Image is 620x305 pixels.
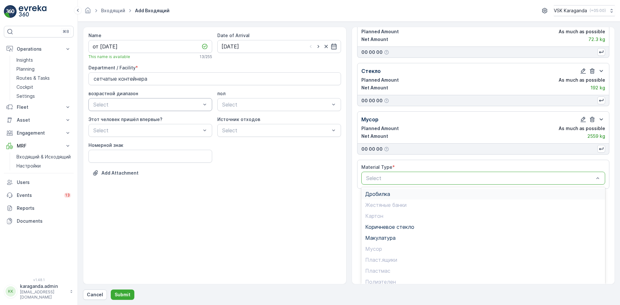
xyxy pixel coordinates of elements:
[4,176,74,189] a: Users
[559,125,605,132] p: As much as possible
[16,154,71,160] p: Входящий & Исходящий
[222,127,330,134] p: Select
[20,283,67,290] p: karaganda.admin
[5,286,16,297] div: KK
[63,29,69,34] p: ⌘B
[384,50,389,55] div: Help Tooltip Icon
[14,83,74,92] a: Cockpit
[4,101,74,114] button: Fleet
[384,147,389,152] div: Help Tooltip Icon
[16,75,50,81] p: Routes & Tasks
[17,130,61,136] p: Engagement
[88,91,138,96] label: возрастной диапазон
[16,57,33,63] p: Insights
[16,163,41,169] p: Настройки
[4,278,74,282] span: v 1.48.1
[14,161,74,170] a: Настройки
[4,283,74,300] button: KKkaraganda.admin[EMAIL_ADDRESS][DOMAIN_NAME]
[88,142,123,148] label: Номерной знак
[554,7,587,14] p: VSK Karaganda
[361,116,378,123] p: Мусор
[4,202,74,215] a: Reports
[84,9,91,15] a: Homepage
[88,72,341,85] button: сетчатыe контейнера
[361,97,383,104] p: 00 00 00
[4,127,74,139] button: Engagement
[101,8,125,13] a: Входящий
[361,133,388,139] p: Net Amount
[200,54,212,59] p: 13 / 255
[101,170,139,176] p: Add Attachment
[16,84,33,90] p: Cockpit
[88,54,130,59] span: This name is available
[365,202,407,208] span: Жестяные банки
[83,290,107,300] button: Cancel
[16,93,35,99] p: Settings
[559,77,605,83] p: As much as possible
[88,168,142,178] button: Upload File
[87,291,103,298] p: Cancel
[19,5,46,18] img: logo_light-DOdMpM7g.png
[17,218,71,224] p: Documents
[361,49,383,56] p: 00 00 00
[88,117,162,122] label: Этот человек пришёл впервые?
[365,268,390,274] span: Пластмас
[65,193,70,198] p: 13
[134,7,171,14] span: Add Входящий
[365,213,383,219] span: Картон
[365,246,382,252] span: Мусор
[365,191,390,197] span: Дробилка
[14,74,74,83] a: Routes & Tasks
[4,189,74,202] a: Events13
[365,257,397,263] span: Пласт.ящики
[590,8,606,13] p: ( +05:00 )
[4,139,74,152] button: MRF
[222,101,330,108] p: Select
[17,205,71,211] p: Reports
[14,152,74,161] a: Входящий & Исходящий
[17,117,61,123] p: Asset
[361,164,392,170] label: Material Type
[88,65,341,71] p: Department / Facility
[17,46,61,52] p: Operations
[365,235,396,241] span: Макулатура
[361,36,388,43] p: Net Amount
[14,56,74,65] a: Insights
[94,75,147,83] p: сетчатыe контейнера
[365,279,396,285] span: Полиэтелен
[4,114,74,127] button: Asset
[591,85,605,91] p: 192 kg
[17,143,61,149] p: MRF
[554,5,615,16] button: VSK Karaganda(+05:00)
[559,28,605,35] p: As much as possible
[217,91,225,96] label: пол
[17,104,61,110] p: Fleet
[93,127,201,134] p: Select
[361,28,399,35] p: Planned Amount
[588,36,605,43] p: 72.3 kg
[365,224,414,230] span: Коричневое стекло
[17,192,60,198] p: Events
[4,43,74,56] button: Operations
[14,65,74,74] a: Planning
[20,290,67,300] p: [EMAIL_ADDRESS][DOMAIN_NAME]
[366,174,594,182] p: Select
[217,33,250,38] label: Date of Arrival
[4,215,74,228] a: Documents
[361,67,381,75] p: Стекло
[115,291,130,298] p: Submit
[4,5,17,18] img: logo
[111,290,134,300] button: Submit
[384,98,389,103] div: Help Tooltip Icon
[361,146,383,152] p: 00 00 00
[361,77,399,83] p: Planned Amount
[361,85,388,91] p: Net Amount
[16,66,35,72] p: Planning
[93,101,201,108] p: Select
[217,117,260,122] label: Источник отходов
[361,125,399,132] p: Planned Amount
[217,40,341,53] input: dd/mm/yyyy
[17,179,71,186] p: Users
[14,92,74,101] a: Settings
[587,133,605,139] p: 2559 kg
